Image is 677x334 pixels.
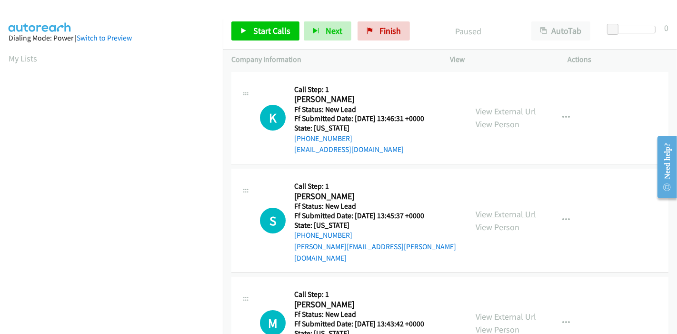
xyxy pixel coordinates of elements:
[231,54,433,65] p: Company Information
[379,25,401,36] span: Finish
[294,85,436,94] h5: Call Step: 1
[304,21,351,40] button: Next
[294,114,436,123] h5: Ff Submitted Date: [DATE] 13:46:31 +0000
[531,21,590,40] button: AutoTab
[294,182,458,191] h5: Call Step: 1
[476,222,519,233] a: View Person
[294,94,436,105] h2: [PERSON_NAME]
[476,209,536,220] a: View External Url
[9,32,214,44] div: Dialing Mode: Power |
[294,211,458,221] h5: Ff Submitted Date: [DATE] 13:45:37 +0000
[294,299,436,310] h2: [PERSON_NAME]
[476,106,536,117] a: View External Url
[568,54,669,65] p: Actions
[423,25,514,38] p: Paused
[294,310,436,319] h5: Ff Status: New Lead
[294,290,436,299] h5: Call Step: 1
[253,25,290,36] span: Start Calls
[326,25,342,36] span: Next
[294,202,458,211] h5: Ff Status: New Lead
[260,208,286,233] div: The call is yet to be attempted
[294,105,436,114] h5: Ff Status: New Lead
[294,134,352,143] a: [PHONE_NUMBER]
[612,26,656,33] div: Delay between calls (in seconds)
[231,21,299,40] a: Start Calls
[294,191,436,202] h2: [PERSON_NAME]
[450,54,551,65] p: View
[294,242,456,263] a: [PERSON_NAME][EMAIL_ADDRESS][PERSON_NAME][DOMAIN_NAME]
[294,221,458,230] h5: State: [US_STATE]
[294,145,404,154] a: [EMAIL_ADDRESS][DOMAIN_NAME]
[664,21,668,34] div: 0
[260,105,286,131] h1: K
[476,311,536,322] a: View External Url
[476,119,519,130] a: View Person
[294,231,352,240] a: [PHONE_NUMBER]
[260,105,286,131] div: The call is yet to be attempted
[260,208,286,233] h1: S
[294,319,436,329] h5: Ff Submitted Date: [DATE] 13:43:42 +0000
[9,53,37,64] a: My Lists
[358,21,410,40] a: Finish
[294,123,436,133] h5: State: [US_STATE]
[650,129,677,205] iframe: Resource Center
[77,33,132,42] a: Switch to Preview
